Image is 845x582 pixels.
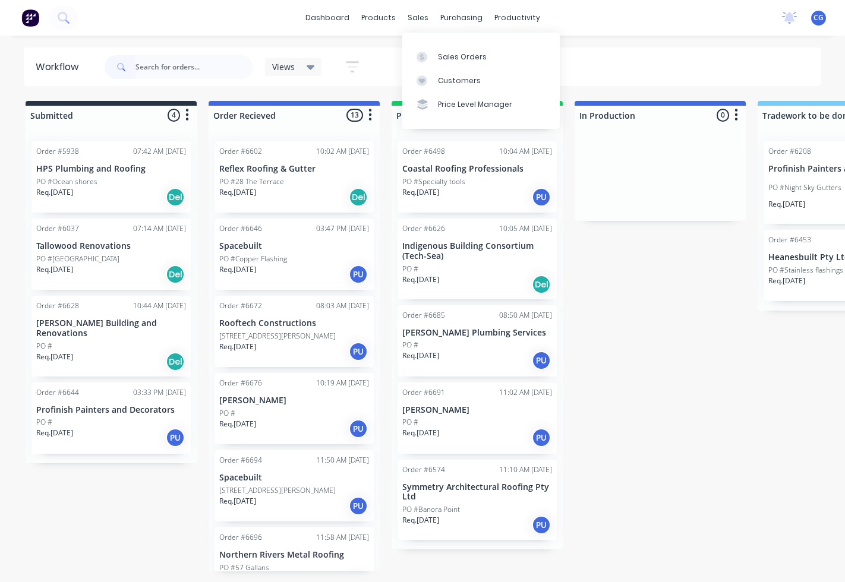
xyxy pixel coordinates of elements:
a: Customers [402,69,560,93]
input: Search for orders... [135,55,253,79]
p: Req. [DATE] [36,352,73,362]
div: Order #5938 [36,146,79,157]
div: 08:50 AM [DATE] [499,310,552,321]
div: Order #6646 [219,223,262,234]
p: Tallowood Renovations [36,241,186,251]
a: Sales Orders [402,45,560,68]
div: Price Level Manager [438,99,512,110]
div: 10:44 AM [DATE] [133,301,186,311]
p: Req. [DATE] [36,264,73,275]
p: Symmetry Architectural Roofing Pty Ltd [402,482,552,502]
span: Views [272,61,295,73]
p: Reflex Roofing & Gutter [219,164,369,174]
p: PO # [36,341,52,352]
div: 11:10 AM [DATE] [499,464,552,475]
div: 10:02 AM [DATE] [316,146,369,157]
div: Order #6208 [768,146,811,157]
p: Req. [DATE] [219,419,256,429]
div: Order #667610:19 AM [DATE][PERSON_NAME]PO #Req.[DATE]PU [215,373,374,444]
div: 11:50 AM [DATE] [316,455,369,466]
div: PU [349,265,368,284]
div: Order #669411:50 AM [DATE]Spacebuilt[STREET_ADDRESS][PERSON_NAME]Req.[DATE]PU [215,450,374,521]
span: CG [814,12,824,23]
p: Req. [DATE] [768,276,805,286]
p: Req. [DATE] [402,428,439,438]
div: Order #6602 [219,146,262,157]
p: PO #Banora Point [402,504,460,515]
p: PO #Night Sky Gutters [768,182,841,193]
p: Spacebuilt [219,241,369,251]
div: 10:05 AM [DATE] [499,223,552,234]
div: 08:03 AM [DATE] [316,301,369,311]
p: HPS Plumbing and Roofing [36,164,186,174]
div: sales [402,9,434,27]
p: Req. [DATE] [402,515,439,526]
div: PU [532,188,551,207]
p: [PERSON_NAME] [402,405,552,415]
p: PO #Stainless flashings [768,265,843,276]
p: PO # [402,417,418,428]
p: Req. [DATE] [402,187,439,198]
div: Del [166,188,185,207]
div: Order #6574 [402,464,445,475]
div: Order #6694 [219,455,262,466]
p: Spacebuilt [219,473,369,483]
p: Req. [DATE] [768,199,805,210]
p: PO #[GEOGRAPHIC_DATA] [36,254,119,264]
div: Del [349,188,368,207]
p: [PERSON_NAME] Plumbing Services [402,328,552,338]
div: PU [532,428,551,447]
p: Req. [DATE] [402,350,439,361]
div: Order #6453 [768,235,811,245]
div: Order #6498 [402,146,445,157]
div: PU [532,515,551,534]
p: Profinish Painters and Decorators [36,405,186,415]
div: PU [349,496,368,515]
div: Order #662810:44 AM [DATE][PERSON_NAME] Building and RenovationsPO #Req.[DATE]Del [31,296,191,377]
div: Order #6628 [36,301,79,311]
a: dashboard [299,9,355,27]
div: Sales Orders [438,52,487,62]
div: productivity [488,9,546,27]
div: Workflow [36,60,84,74]
div: PU [532,351,551,370]
div: Order #657411:10 AM [DATE]Symmetry Architectural Roofing Pty LtdPO #Banora PointReq.[DATE]PU [398,460,557,540]
div: Order #6672 [219,301,262,311]
div: 11:58 AM [DATE] [316,532,369,543]
p: Req. [DATE] [219,341,256,352]
p: PO # [219,408,235,419]
div: Order #669111:02 AM [DATE][PERSON_NAME]PO #Req.[DATE]PU [398,382,557,454]
div: 10:19 AM [DATE] [316,378,369,388]
div: PU [349,342,368,361]
p: PO # [402,264,418,274]
p: PO #57 Gallans [219,562,269,573]
p: Req. [DATE] [36,187,73,198]
div: Order #6685 [402,310,445,321]
div: 07:14 AM [DATE] [133,223,186,234]
div: Del [166,352,185,371]
div: products [355,9,402,27]
div: Order #649810:04 AM [DATE]Coastal Roofing ProfessionalsPO #Specialty toolsReq.[DATE]PU [398,141,557,213]
div: purchasing [434,9,488,27]
div: PU [166,428,185,447]
div: Order #664603:47 PM [DATE]SpacebuiltPO #Copper FlashingReq.[DATE]PU [215,219,374,290]
div: Order #6037 [36,223,79,234]
p: Req. [DATE] [402,274,439,285]
div: Order #6691 [402,387,445,398]
div: Order #662610:05 AM [DATE]Indigenous Building Consortium (Tech-Sea)PO #Req.[DATE]Del [398,219,557,299]
p: [PERSON_NAME] Building and Renovations [36,318,186,339]
div: 03:33 PM [DATE] [133,387,186,398]
div: Order #6676 [219,378,262,388]
div: Order #593807:42 AM [DATE]HPS Plumbing and RoofingPO #Ocean shoresReq.[DATE]Del [31,141,191,213]
p: Req. [DATE] [219,496,256,507]
p: Req. [DATE] [36,428,73,438]
img: Factory [21,9,39,27]
a: Price Level Manager [402,93,560,116]
div: Del [532,275,551,294]
p: [STREET_ADDRESS][PERSON_NAME] [219,331,336,341]
div: PU [349,419,368,438]
div: 10:04 AM [DATE] [499,146,552,157]
div: 11:02 AM [DATE] [499,387,552,398]
div: Customers [438,75,481,86]
p: PO # [36,417,52,428]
